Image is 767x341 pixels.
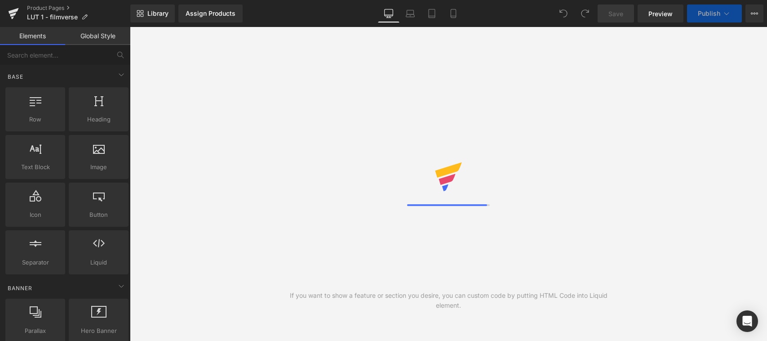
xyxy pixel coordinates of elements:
span: Button [71,210,126,220]
a: Tablet [421,4,443,22]
button: Undo [554,4,572,22]
div: Open Intercom Messenger [736,310,758,332]
button: Publish [687,4,742,22]
div: Assign Products [186,10,235,17]
span: Text Block [8,162,62,172]
span: Save [608,9,623,18]
span: Icon [8,210,62,220]
span: Parallax [8,326,62,336]
span: Liquid [71,258,126,267]
span: Base [7,72,24,81]
a: Product Pages [27,4,130,12]
button: Redo [576,4,594,22]
a: Desktop [378,4,399,22]
div: If you want to show a feature or section you desire, you can custom code by putting HTML Code int... [289,291,608,310]
span: Hero Banner [71,326,126,336]
span: Library [147,9,168,18]
span: Row [8,115,62,124]
a: Global Style [65,27,130,45]
a: Mobile [443,4,464,22]
span: Image [71,162,126,172]
span: LUT 1 - filmverse [27,13,78,21]
button: More [745,4,763,22]
span: Separator [8,258,62,267]
a: Laptop [399,4,421,22]
span: Heading [71,115,126,124]
span: Publish [698,10,720,17]
span: Preview [648,9,673,18]
a: New Library [130,4,175,22]
a: Preview [638,4,683,22]
span: Banner [7,284,33,292]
